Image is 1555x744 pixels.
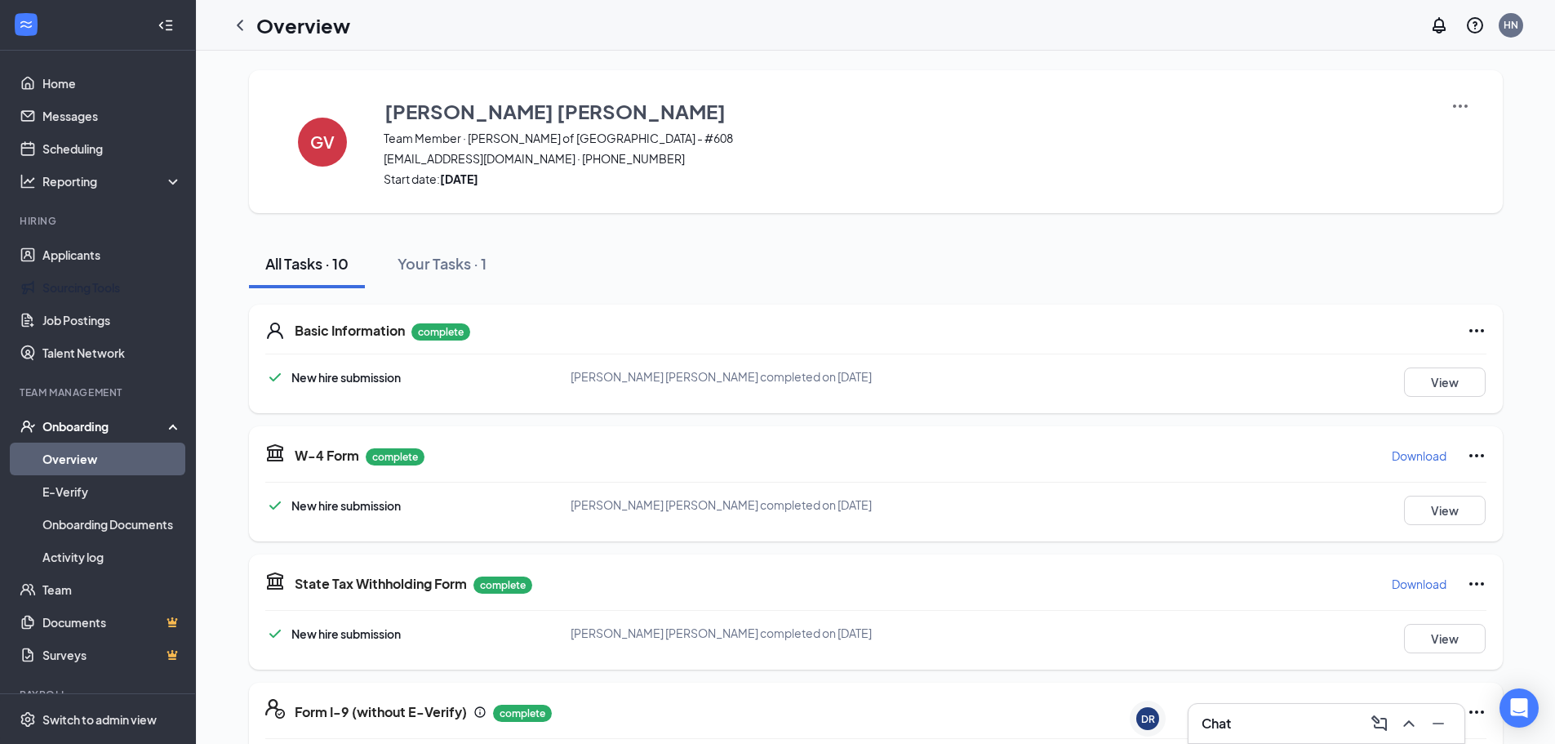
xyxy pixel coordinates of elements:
[1141,712,1155,726] div: DR
[42,508,182,541] a: Onboarding Documents
[1429,16,1449,35] svg: Notifications
[20,385,179,399] div: Team Management
[1202,715,1231,733] h3: Chat
[571,626,872,640] span: [PERSON_NAME] [PERSON_NAME] completed on [DATE]
[411,323,470,341] p: complete
[265,368,285,387] svg: Checkmark
[42,238,182,271] a: Applicants
[473,577,532,594] p: complete
[42,271,182,304] a: Sourcing Tools
[473,706,486,719] svg: Info
[1428,714,1448,733] svg: Minimize
[158,17,174,33] svg: Collapse
[1391,571,1447,597] button: Download
[493,705,552,722] p: complete
[1451,96,1470,116] img: More Actions
[1465,16,1485,35] svg: QuestionInfo
[398,253,486,274] div: Your Tasks · 1
[384,171,1430,187] span: Start date:
[42,639,182,671] a: SurveysCrown
[295,322,405,340] h5: Basic Information
[1392,448,1446,464] p: Download
[20,173,36,189] svg: Analysis
[265,253,349,274] div: All Tasks · 10
[1425,711,1451,737] button: Minimize
[295,575,467,593] h5: State Tax Withholding Form
[256,11,350,39] h1: Overview
[384,96,1430,126] button: [PERSON_NAME] [PERSON_NAME]
[265,321,285,341] svg: User
[265,496,285,515] svg: Checkmark
[291,370,401,385] span: New hire submission
[42,573,182,606] a: Team
[1467,446,1486,466] svg: Ellipses
[1404,496,1486,525] button: View
[291,626,401,641] span: New hire submission
[571,497,872,512] span: [PERSON_NAME] [PERSON_NAME] completed on [DATE]
[1396,711,1422,737] button: ChevronUp
[20,214,179,228] div: Hiring
[1504,18,1518,32] div: HN
[230,16,250,35] svg: ChevronLeft
[20,711,36,728] svg: Settings
[571,369,872,384] span: [PERSON_NAME] [PERSON_NAME] completed on [DATE]
[384,150,1430,167] span: [EMAIL_ADDRESS][DOMAIN_NAME] · [PHONE_NUMBER]
[1404,368,1486,397] button: View
[384,130,1430,146] span: Team Member · [PERSON_NAME] of [GEOGRAPHIC_DATA] - #608
[42,475,182,508] a: E-Verify
[1391,699,1447,725] button: Download
[265,624,285,644] svg: Checkmark
[42,173,183,189] div: Reporting
[42,606,182,639] a: DocumentsCrown
[1404,624,1486,653] button: View
[1370,714,1389,733] svg: ComposeMessage
[42,336,182,369] a: Talent Network
[42,132,182,165] a: Scheduling
[42,67,182,100] a: Home
[18,16,34,33] svg: WorkstreamLogo
[1467,702,1486,722] svg: Ellipses
[310,136,335,148] h4: GV
[282,96,363,187] button: GV
[295,703,467,721] h5: Form I-9 (without E-Verify)
[42,418,168,434] div: Onboarding
[42,711,157,728] div: Switch to admin view
[265,571,285,590] svg: TaxGovernmentIcon
[291,498,401,513] span: New hire submission
[366,448,424,466] p: complete
[1467,321,1486,341] svg: Ellipses
[1366,711,1393,737] button: ComposeMessage
[440,172,478,186] strong: [DATE]
[295,447,359,465] h5: W-4 Form
[265,699,285,719] svg: FormI9EVerifyIcon
[1499,688,1539,728] div: Open Intercom Messenger
[20,418,36,434] svg: UserCheck
[1399,714,1419,733] svg: ChevronUp
[20,688,179,702] div: Payroll
[384,97,726,125] h3: [PERSON_NAME] [PERSON_NAME]
[42,443,182,475] a: Overview
[1467,574,1486,594] svg: Ellipses
[42,541,182,573] a: Activity log
[42,100,182,132] a: Messages
[1392,576,1446,592] p: Download
[42,304,182,336] a: Job Postings
[1391,443,1447,469] button: Download
[265,443,285,462] svg: TaxGovernmentIcon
